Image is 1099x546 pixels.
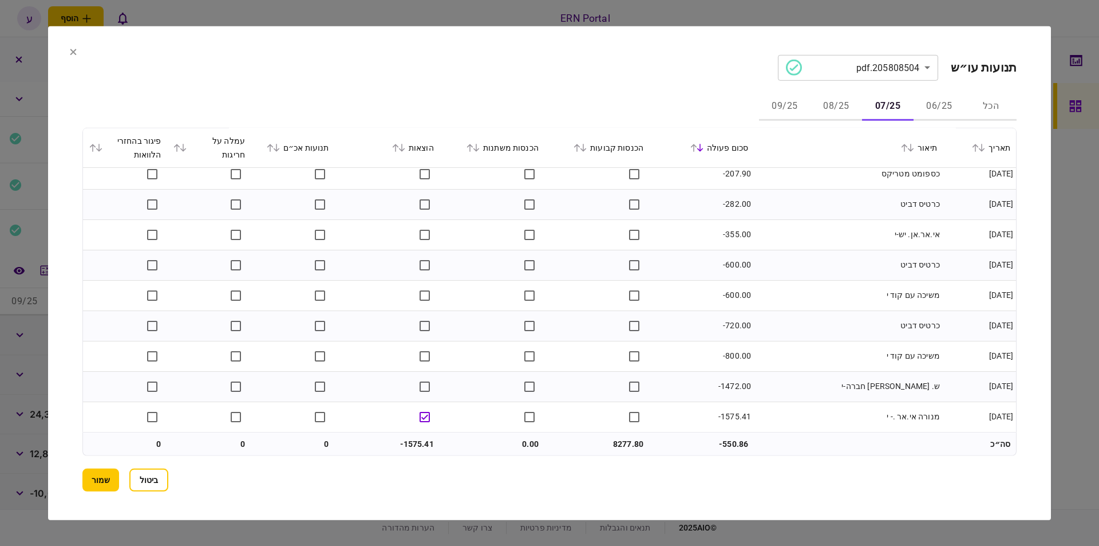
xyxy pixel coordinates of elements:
[256,140,329,154] div: תנועות אכ״ם
[943,433,1016,455] td: סה״כ
[550,140,643,154] div: הכנסות קבועות
[943,189,1016,219] td: [DATE]
[754,219,943,250] td: אי.אר.אן. יש-י
[811,93,862,120] button: 08/25
[83,433,167,455] td: 0
[786,60,920,76] div: 205808504.pdf
[943,311,1016,341] td: [DATE]
[754,311,943,341] td: כרטיס דביט
[754,402,943,431] td: מנורה אי.אר .- י
[965,93,1017,120] button: הכל
[943,402,1016,431] td: [DATE]
[89,133,161,161] div: פיגור בהחזרי הלוואות
[943,371,1016,402] td: [DATE]
[943,159,1016,189] td: [DATE]
[335,433,440,455] td: -1575.41
[754,371,943,402] td: ש. [PERSON_NAME] חברה-י
[760,140,937,154] div: תיאור
[655,140,748,154] div: סכום פעולה
[649,341,754,371] td: -800.00
[251,433,335,455] td: 0
[129,469,168,492] button: ביטול
[649,189,754,219] td: -282.00
[173,133,246,161] div: עמלה על חריגות
[82,469,119,492] button: שמור
[341,140,434,154] div: הוצאות
[759,93,811,120] button: 09/25
[862,93,914,120] button: 07/25
[649,402,754,431] td: -1575.41
[649,371,754,402] td: -1472.00
[649,159,754,189] td: -207.90
[754,280,943,311] td: משיכה עם קוד י
[544,433,649,455] td: 8277.80
[943,341,1016,371] td: [DATE]
[754,159,943,189] td: כספומט מטריקס
[445,140,539,154] div: הכנסות משתנות
[943,219,1016,250] td: [DATE]
[649,219,754,250] td: -355.00
[754,341,943,371] td: משיכה עם קוד י
[440,433,544,455] td: 0.00
[754,189,943,219] td: כרטיס דביט
[649,280,754,311] td: -600.00
[943,250,1016,280] td: [DATE]
[649,250,754,280] td: -600.00
[649,433,754,455] td: -550.86
[649,311,754,341] td: -720.00
[948,140,1010,154] div: תאריך
[943,280,1016,311] td: [DATE]
[951,60,1017,74] h2: תנועות עו״ש
[914,93,965,120] button: 06/25
[754,250,943,280] td: כרטיס דביט
[167,433,251,455] td: 0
